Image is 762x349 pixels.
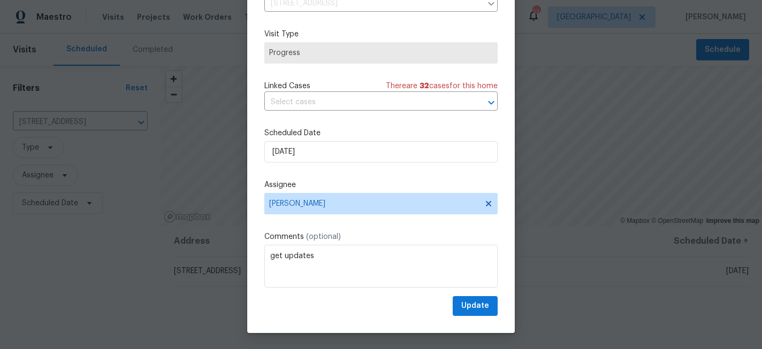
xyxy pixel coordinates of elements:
[264,141,498,162] input: M/D/YYYY
[264,180,498,190] label: Assignee
[386,81,498,91] span: There are case s for this home
[269,48,493,58] span: Progress
[264,29,498,40] label: Visit Type
[264,128,498,138] label: Scheduled Date
[264,94,468,111] input: Select cases
[264,245,498,288] textarea: get updates
[461,299,489,313] span: Update
[453,296,498,316] button: Update
[484,95,499,110] button: Open
[264,81,310,91] span: Linked Cases
[306,233,341,241] span: (optional)
[269,199,479,208] span: [PERSON_NAME]
[420,82,429,90] span: 32
[264,231,498,242] label: Comments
